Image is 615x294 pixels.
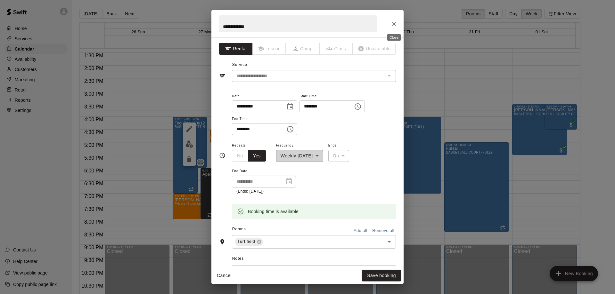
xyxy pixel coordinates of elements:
div: Close [387,34,401,41]
button: Choose time, selected time is 7:00 PM [284,123,297,136]
span: The type of an existing booking cannot be changed [353,43,396,55]
span: Date [232,92,297,101]
div: Turf field [235,238,263,246]
span: Rooms [232,227,246,231]
button: Save booking [362,270,401,282]
span: Service [232,62,247,67]
button: Choose time, selected time is 4:00 PM [351,100,364,113]
span: Turf field [235,238,258,245]
div: The service of an existing booking cannot be changed [232,70,396,82]
button: Rental [219,43,253,55]
button: Choose date, selected date is Oct 27, 2025 [284,100,297,113]
span: The type of an existing booking cannot be changed [320,43,353,55]
span: End Time [232,115,297,123]
button: Remove all [371,226,396,236]
svg: Rooms [219,239,225,245]
span: Repeats [232,141,271,150]
span: The type of an existing booking cannot be changed [253,43,286,55]
svg: Service [219,73,225,79]
span: Start Time [299,92,365,101]
span: The type of an existing booking cannot be changed [286,43,320,55]
button: Yes [248,150,266,162]
p: (Ends: [DATE]) [236,188,291,195]
span: Ends [328,141,349,150]
span: Frequency [276,141,323,150]
button: Cancel [214,270,234,282]
button: Open [385,237,394,246]
span: Notes [232,254,396,264]
div: outlined button group [232,150,266,162]
button: Add all [350,226,371,236]
div: Booking time is available [248,206,299,217]
svg: Timing [219,152,225,159]
span: End Date [232,167,296,176]
div: On [328,150,349,162]
button: Close [388,18,400,30]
